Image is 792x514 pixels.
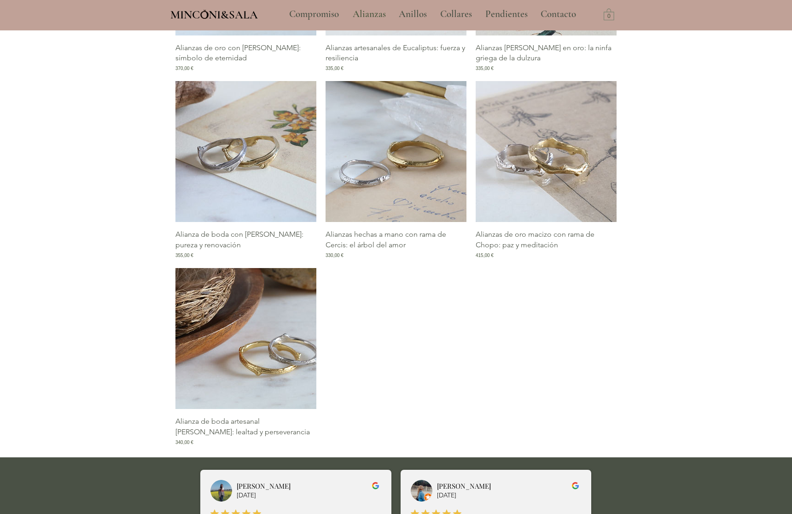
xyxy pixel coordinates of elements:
[175,268,316,446] div: Galería de Alianza de boda artesanal de Roble: lealtad y perseverancia
[481,3,532,26] p: Pendientes
[476,43,617,64] p: Alianzas [PERSON_NAME] en oro: la ninfa griega de la dulzura
[478,3,534,26] a: Pendientes
[175,439,193,446] span: 340,00 €
[326,65,344,72] span: 335,00 €
[534,3,583,26] a: Contacto
[201,10,209,19] img: Minconi Sala
[175,252,193,259] span: 355,00 €
[326,81,466,259] div: Galería de Alianzas hechas a mano con rama de Cercis: el árbol del amor
[476,43,617,72] a: Alianzas [PERSON_NAME] en oro: la ninfa griega de la dulzura335,00 €
[326,81,466,222] a: Alianzas hechas a mano Barcelona
[264,3,601,26] nav: Sitio
[326,229,466,259] a: Alianzas hechas a mano con rama de Cercis: el árbol del amor330,00 €
[170,8,258,22] span: MINCONI&SALA
[476,229,617,259] a: Alianzas de oro macizo con rama de Chopo: paz y meditación415,00 €
[175,268,316,409] a: Alianza de boda artesanal en oro
[607,13,611,20] text: 0
[175,416,316,446] a: Alianza de boda artesanal [PERSON_NAME]: lealtad y perseverancia340,00 €
[326,43,466,64] p: Alianzas artesanales de Eucaliptus: fuerza y resiliencia
[326,252,344,259] span: 330,00 €
[282,3,346,26] a: Compromiso
[175,81,316,259] div: Galería de Alianza de boda con rama de Naranjo: pureza y renovación
[437,491,565,500] p: [DATE]
[476,65,494,72] span: 335,00 €
[476,252,494,259] span: 415,00 €
[348,3,390,26] p: Alianzas
[170,6,258,21] a: MINCONI&SALA
[175,43,316,64] p: Alianzas de oro con [PERSON_NAME]: símbolo de eternidad
[237,491,365,500] p: [DATE]
[604,8,614,20] a: Carrito con 0 ítems
[237,481,365,491] h2: [PERSON_NAME]
[285,3,344,26] p: Compromiso
[476,81,617,222] a: Alianzas de oro artesanales Barcelona
[175,229,316,259] a: Alianza de boda con [PERSON_NAME]: pureza y renovación355,00 €
[536,3,581,26] p: Contacto
[476,81,617,259] div: Galería de Alianzas de oro macizo con rama de Chopo: paz y meditación
[175,416,316,437] p: Alianza de boda artesanal [PERSON_NAME]: lealtad y perseverancia
[392,3,433,26] a: Anillos
[326,43,466,72] a: Alianzas artesanales de Eucaliptus: fuerza y resiliencia335,00 €
[175,65,193,72] span: 370,00 €
[394,3,431,26] p: Anillos
[175,229,316,250] p: Alianza de boda con [PERSON_NAME]: pureza y renovación
[476,229,617,250] p: Alianzas de oro macizo con rama de Chopo: paz y meditación
[436,3,477,26] p: Collares
[175,81,316,222] a: Alianzas de oro únicas
[326,229,466,250] p: Alianzas hechas a mano con rama de Cercis: el árbol del amor
[437,481,565,491] h2: [PERSON_NAME]
[346,3,392,26] a: Alianzas
[433,3,478,26] a: Collares
[175,43,316,72] a: Alianzas de oro con [PERSON_NAME]: símbolo de eternidad370,00 €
